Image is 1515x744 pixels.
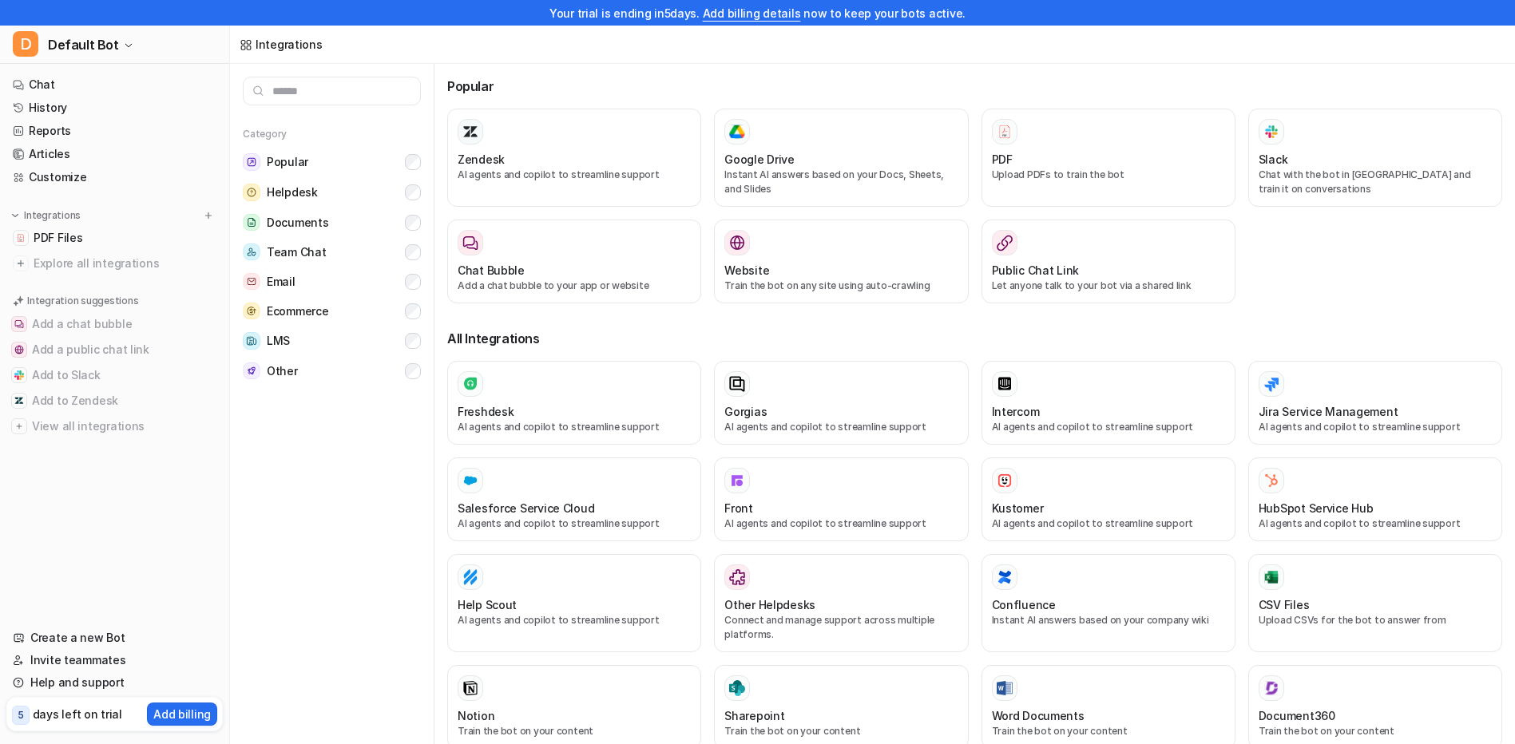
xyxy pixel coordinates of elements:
button: FreshdeskAI agents and copilot to streamline support [447,361,701,445]
button: SlackSlackChat with the bot in [GEOGRAPHIC_DATA] and train it on conversations [1248,109,1502,207]
button: Help ScoutHelp ScoutAI agents and copilot to streamline support [447,554,701,652]
button: FrontFrontAI agents and copilot to streamline support [714,457,968,541]
img: Salesforce Service Cloud [462,473,478,489]
img: Add a chat bubble [14,319,24,329]
a: Chat [6,73,223,96]
img: Email [243,273,260,290]
p: Train the bot on your content [992,724,1225,738]
button: Other HelpdesksOther HelpdesksConnect and manage support across multiple platforms. [714,554,968,652]
button: Integrations [6,208,85,224]
img: Popular [243,153,260,171]
span: Popular [267,154,308,170]
p: 5 [18,708,24,722]
p: AI agents and copilot to streamline support [1259,516,1492,531]
button: Jira Service ManagementAI agents and copilot to streamline support [1248,361,1502,445]
p: Integration suggestions [27,294,138,308]
a: Create a new Bot [6,627,223,649]
button: Add a public chat linkAdd a public chat link [6,337,223,362]
h3: Popular [447,77,1502,96]
p: Add billing [153,706,211,722]
h3: Freshdesk [458,403,514,420]
a: Customize [6,166,223,188]
img: Google Drive [729,125,745,139]
h3: Kustomer [992,500,1044,516]
button: IntercomAI agents and copilot to streamline support [982,361,1235,445]
button: Add billing [147,702,217,726]
img: explore all integrations [13,255,29,271]
button: DocumentsDocuments [243,208,421,237]
span: Other [267,363,298,379]
span: LMS [267,333,290,349]
img: Add to Zendesk [14,396,24,406]
p: AI agents and copilot to streamline support [458,613,691,627]
button: OtherOther [243,356,421,386]
a: Add billing details [703,6,801,20]
p: Integrations [24,209,81,222]
a: PDF FilesPDF Files [6,227,223,249]
span: Default Bot [48,34,119,56]
img: Add a public chat link [14,345,24,354]
p: Instant AI answers based on your Docs, Sheets, and Slides [724,168,958,196]
h3: Gorgias [724,403,767,420]
a: Help and support [6,671,223,694]
button: ZendeskAI agents and copilot to streamline support [447,109,701,207]
button: HelpdeskHelpdesk [243,177,421,208]
h3: Sharepoint [724,707,784,724]
img: Notion [462,680,478,696]
div: Integrations [256,36,323,53]
button: Add to ZendeskAdd to Zendesk [6,388,223,414]
button: View all integrationsView all integrations [6,414,223,439]
img: Team Chat [243,243,260,260]
span: Documents [267,215,328,231]
p: Connect and manage support across multiple platforms. [724,613,958,642]
span: D [13,31,38,57]
a: Integrations [240,36,323,53]
h3: CSV Files [1259,596,1309,613]
h3: Word Documents [992,707,1085,724]
button: KustomerKustomerAI agents and copilot to streamline support [982,457,1235,541]
p: Train the bot on your content [1259,724,1492,738]
p: Upload CSVs for the bot to answer from [1259,613,1492,627]
h3: Chat Bubble [458,262,525,279]
h3: Google Drive [724,151,795,168]
button: HubSpot Service HubHubSpot Service HubAI agents and copilot to streamline support [1248,457,1502,541]
p: Train the bot on your content [724,724,958,738]
h5: Category [243,128,421,140]
span: PDF Files [34,230,82,246]
button: Chat BubbleAdd a chat bubble to your app or website [447,220,701,303]
button: Team ChatTeam Chat [243,237,421,267]
p: AI agents and copilot to streamline support [458,168,691,182]
p: AI agents and copilot to streamline support [724,420,958,434]
img: Other [243,362,260,379]
p: Upload PDFs to train the bot [992,168,1225,182]
h3: Jira Service Management [1259,403,1398,420]
button: GorgiasAI agents and copilot to streamline support [714,361,968,445]
img: CSV Files [1263,569,1279,585]
a: Reports [6,120,223,142]
img: View all integrations [14,421,24,431]
span: Email [267,274,295,290]
span: Ecommerce [267,303,328,319]
button: Add a chat bubbleAdd a chat bubble [6,311,223,337]
span: Explore all integrations [34,251,216,276]
img: Help Scout [462,569,478,585]
h3: Intercom [992,403,1040,420]
p: AI agents and copilot to streamline support [458,516,691,531]
button: EmailEmail [243,267,421,296]
img: Helpdesk [243,184,260,201]
p: Train the bot on any site using auto-crawling [724,279,958,293]
p: AI agents and copilot to streamline support [992,516,1225,531]
button: ConfluenceConfluenceInstant AI answers based on your company wiki [982,554,1235,652]
button: Public Chat LinkLet anyone talk to your bot via a shared link [982,220,1235,303]
h3: Help Scout [458,596,517,613]
img: PDF Files [16,233,26,243]
p: AI agents and copilot to streamline support [992,420,1225,434]
span: Helpdesk [267,184,318,200]
img: Sharepoint [729,680,745,696]
h3: HubSpot Service Hub [1259,500,1374,516]
button: CSV FilesCSV FilesUpload CSVs for the bot to answer from [1248,554,1502,652]
p: AI agents and copilot to streamline support [1259,420,1492,434]
p: Let anyone talk to your bot via a shared link [992,279,1225,293]
img: Website [729,235,745,251]
img: Slack [1263,122,1279,140]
